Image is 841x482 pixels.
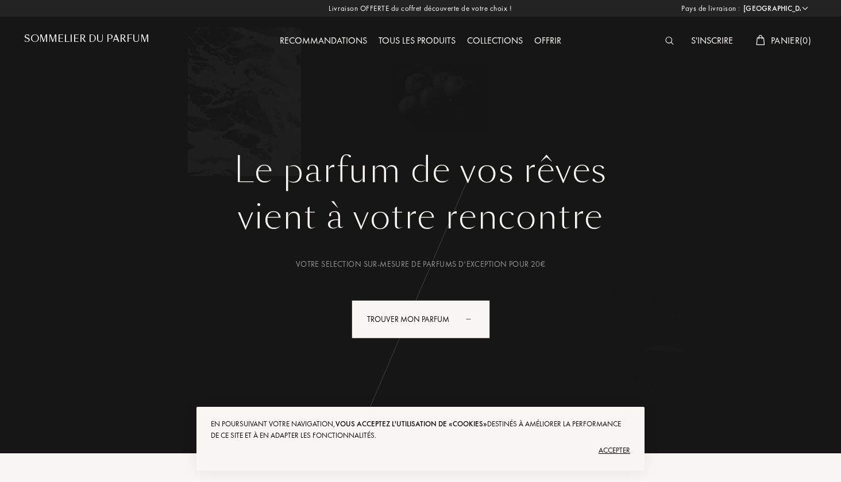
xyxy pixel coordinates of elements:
[274,34,373,49] div: Recommandations
[771,34,811,46] span: Panier ( 0 )
[756,35,765,45] img: cart_white.svg
[685,34,739,46] a: S'inscrire
[352,300,490,339] div: Trouver mon parfum
[528,34,567,46] a: Offrir
[685,34,739,49] div: S'inscrire
[24,33,149,49] a: Sommelier du Parfum
[33,150,808,191] h1: Le parfum de vos rêves
[24,33,149,44] h1: Sommelier du Parfum
[343,300,499,339] a: Trouver mon parfumanimation
[461,34,528,46] a: Collections
[33,258,808,270] div: Votre selection sur-mesure de parfums d’exception pour 20€
[461,34,528,49] div: Collections
[373,34,461,49] div: Tous les produits
[462,307,485,330] div: animation
[335,419,487,429] span: vous acceptez l'utilisation de «cookies»
[373,34,461,46] a: Tous les produits
[211,418,630,441] div: En poursuivant votre navigation, destinés à améliorer la performance de ce site et à en adapter l...
[665,37,674,45] img: search_icn_white.svg
[211,441,630,460] div: Accepter
[274,34,373,46] a: Recommandations
[528,34,567,49] div: Offrir
[33,191,808,243] div: vient à votre rencontre
[681,3,740,14] span: Pays de livraison :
